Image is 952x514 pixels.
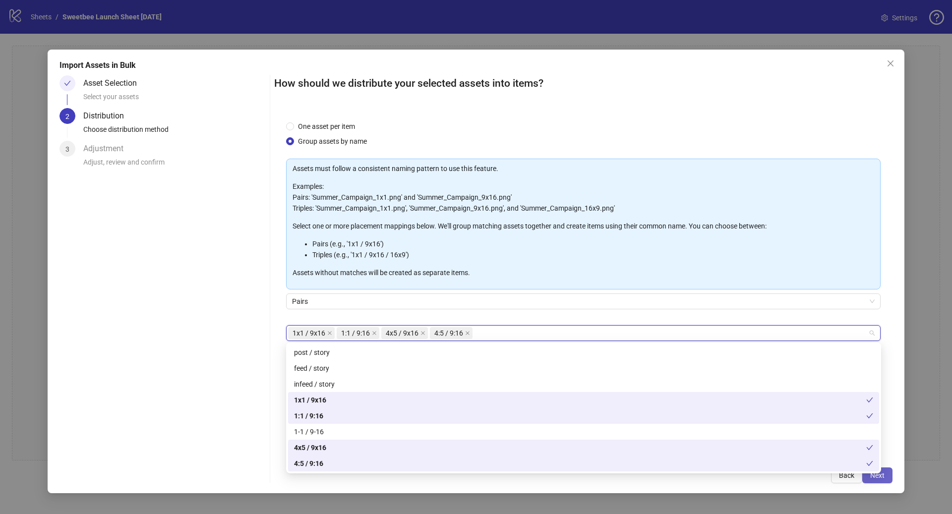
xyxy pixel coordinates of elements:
[288,424,879,440] div: 1-1 / 9-16
[293,221,874,231] p: Select one or more placement mappings below. We'll group matching assets together and create item...
[294,347,873,358] div: post / story
[866,397,873,403] span: check
[83,141,131,157] div: Adjustment
[294,136,371,147] span: Group assets by name
[293,328,325,339] span: 1x1 / 9x16
[294,363,873,374] div: feed / story
[83,91,266,108] div: Select your assets
[294,410,866,421] div: 1:1 / 9:16
[83,108,132,124] div: Distribution
[883,56,898,71] button: Close
[341,328,370,339] span: 1:1 / 9:16
[64,80,71,87] span: check
[293,181,874,214] p: Examples: Pairs: 'Summer_Campaign_1x1.png' and 'Summer_Campaign_9x16.png' Triples: 'Summer_Campai...
[288,408,879,424] div: 1:1 / 9:16
[420,331,425,336] span: close
[288,376,879,392] div: infeed / story
[866,444,873,451] span: check
[430,327,473,339] span: 4:5 / 9:16
[288,440,879,456] div: 4x5 / 9x16
[288,360,879,376] div: feed / story
[288,456,879,471] div: 4:5 / 9:16
[83,157,266,173] div: Adjust, review and confirm
[293,267,874,278] p: Assets without matches will be created as separate items.
[381,327,428,339] span: 4x5 / 9x16
[59,59,892,71] div: Import Assets in Bulk
[83,124,266,141] div: Choose distribution method
[274,75,892,92] h2: How should we distribute your selected assets into items?
[294,442,866,453] div: 4x5 / 9x16
[372,331,377,336] span: close
[65,145,69,153] span: 3
[288,392,879,408] div: 1x1 / 9x16
[887,59,894,67] span: close
[293,163,874,174] p: Assets must follow a consistent naming pattern to use this feature.
[870,471,885,479] span: Next
[65,113,69,120] span: 2
[294,395,866,405] div: 1x1 / 9x16
[83,75,145,91] div: Asset Selection
[292,294,875,309] span: Pairs
[831,467,862,483] button: Back
[434,328,463,339] span: 4:5 / 9:16
[312,238,874,249] li: Pairs (e.g., '1x1 / 9x16')
[862,467,892,483] button: Next
[294,379,873,390] div: infeed / story
[312,249,874,260] li: Triples (e.g., '1x1 / 9x16 / 16x9')
[327,331,332,336] span: close
[337,327,379,339] span: 1:1 / 9:16
[288,344,879,360] div: post / story
[294,458,866,469] div: 4:5 / 9:16
[386,328,418,339] span: 4x5 / 9x16
[288,327,335,339] span: 1x1 / 9x16
[294,426,873,437] div: 1-1 / 9-16
[294,121,359,132] span: One asset per item
[465,331,470,336] span: close
[866,460,873,467] span: check
[866,412,873,419] span: check
[839,471,854,479] span: Back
